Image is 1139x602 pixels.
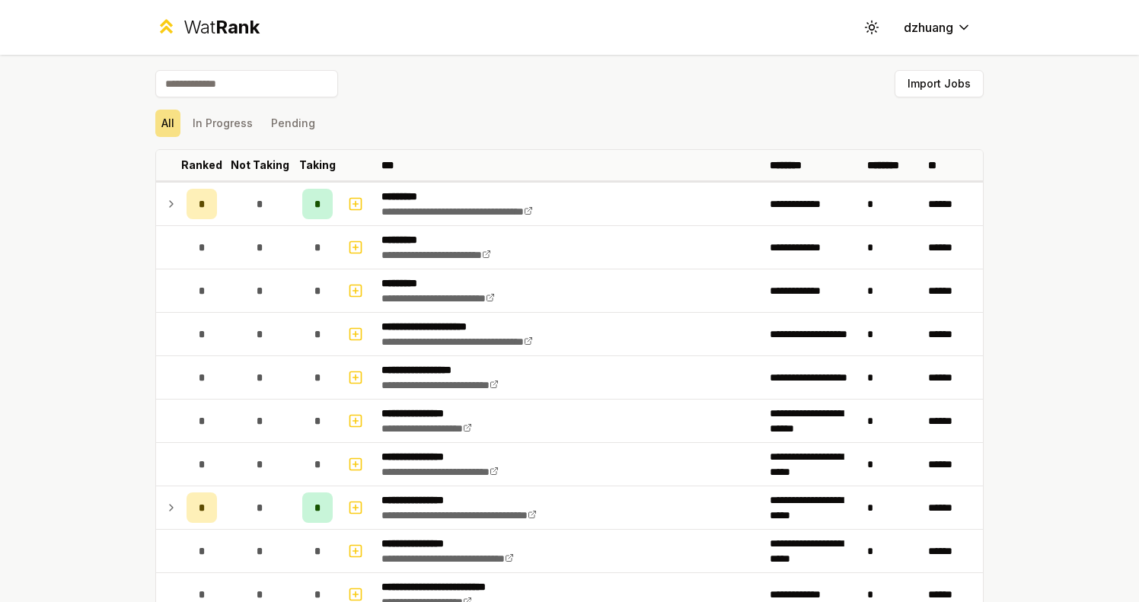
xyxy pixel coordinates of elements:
[181,158,222,173] p: Ranked
[265,110,321,137] button: Pending
[215,16,260,38] span: Rank
[155,15,260,40] a: WatRank
[299,158,336,173] p: Taking
[183,15,260,40] div: Wat
[892,14,984,41] button: dzhuang
[155,110,180,137] button: All
[231,158,289,173] p: Not Taking
[895,70,984,97] button: Import Jobs
[187,110,259,137] button: In Progress
[904,18,953,37] span: dzhuang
